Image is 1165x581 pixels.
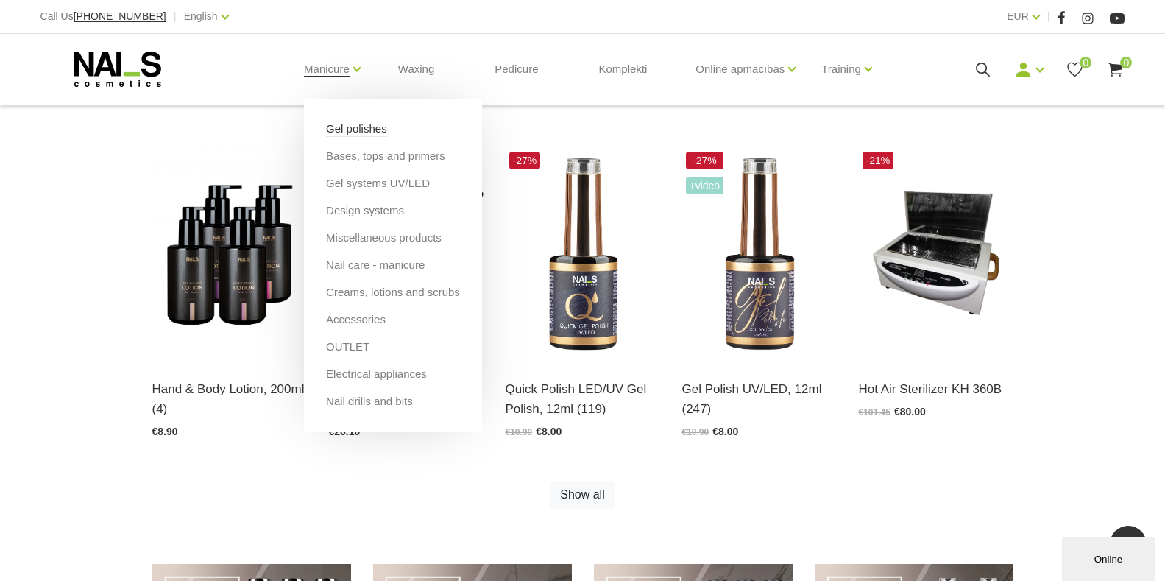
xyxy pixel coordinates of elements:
a: Show all [550,481,614,509]
a: Creams, lotions and scrubs [326,284,460,300]
a: Pedicure [483,34,550,105]
a: Gel polishes [326,121,387,137]
span: €80.00 [894,406,926,418]
a: 0 [1066,60,1084,79]
span: -27% [509,152,541,169]
span: -27% [686,152,724,169]
a: Training [821,40,861,99]
span: -21% [863,152,894,169]
span: 0 [1120,57,1132,68]
span: | [174,7,177,26]
a: OUTLET [326,339,369,355]
a: Nail care - manicure [326,257,425,273]
span: +Video [686,177,724,194]
a: EUR [1007,7,1029,25]
span: €10.90 [682,427,709,437]
span: €8.00 [536,426,562,437]
span: [PHONE_NUMBER] [74,10,166,22]
a: Gel Polish UV/LED, 12ml (247) [682,379,837,419]
a: Komplekti [587,34,659,105]
a: Quick Polish LED/UV Gel Polish, 12ml (119) [506,379,660,419]
span: | [1047,7,1050,26]
iframe: chat widget [1062,534,1158,581]
span: €10.90 [506,427,533,437]
div: Call Us [40,7,166,26]
a: Hot Air Sterilizer KH 360B [859,379,1013,399]
a: Waxing [386,34,446,105]
a: Online apmācības [695,40,785,99]
a: Manicure [304,40,350,99]
a: Design systems [326,203,404,219]
img: Quick, easy, and simple!An intensely pigmented gel polish coats the nail brilliantly after just o... [506,148,660,361]
a: Bases, tops and primers [326,148,445,164]
a: Miscellaneous products [326,230,442,246]
span: €26.10 [329,426,361,437]
img: Long-lasting, intensely pigmented gel polish. Easy to apply, dries well, does not shrink or pull ... [682,148,837,361]
a: Hand & Body Lotion, 200ml (4) [152,379,307,419]
a: Accessories [326,311,386,328]
a: Gel systems UV/LED [326,175,430,191]
span: €8.00 [712,426,738,437]
a: English [184,7,218,25]
a: [PHONE_NUMBER] [74,11,166,22]
span: 0 [1080,57,1091,68]
span: €8.90 [152,426,178,437]
img: NOURISHING hand and body LOTION BALI COCONUT nourishing hand and body lotion can be used daily, f... [152,148,307,361]
a: 0 [1106,60,1125,79]
span: €101.45 [859,407,890,418]
a: Nail drills and bits [326,393,413,409]
iframe: chat widget [893,423,1158,529]
img: The hot air sterilizer can be used in beauty salons, manicure shops, catering industry, laborator... [859,148,1013,361]
a: Electrical appliances [326,366,427,382]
